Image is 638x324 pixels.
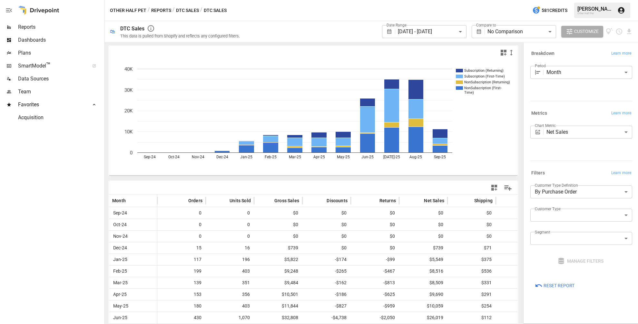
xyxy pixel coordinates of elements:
[257,289,299,300] span: $10,501
[535,183,578,188] label: Customer Type Definition
[161,277,202,288] span: 139
[451,254,493,265] span: $375
[354,300,396,312] span: -$959
[451,266,493,277] span: $536
[542,6,567,15] span: 581 Credits
[109,59,513,175] svg: A chart.
[112,266,128,277] span: Feb-25
[402,266,444,277] span: $8,516
[499,277,541,288] span: $22
[464,86,502,90] text: NonSubscription (First-
[209,277,251,288] span: 351
[546,126,632,139] div: Net Sales
[112,219,128,230] span: Oct-24
[124,129,133,135] text: 10K
[354,289,396,300] span: -$625
[499,289,541,300] span: $24
[161,266,202,277] span: 199
[451,312,493,323] span: $112
[112,312,128,323] span: Jun-25
[451,219,493,230] span: $0
[209,219,251,230] span: 0
[120,26,144,32] div: DTC Sales
[465,196,474,205] button: Sort
[188,197,202,204] span: Orders
[499,300,541,312] span: $62
[257,254,299,265] span: $5,822
[18,88,103,96] span: Team
[451,277,493,288] span: $331
[161,219,202,230] span: 0
[161,312,202,323] span: 430
[161,254,202,265] span: 117
[112,197,126,204] span: Month
[451,289,493,300] span: $291
[317,196,326,205] button: Sort
[402,289,444,300] span: $9,690
[306,219,348,230] span: $0
[151,6,171,15] button: Reports
[130,150,133,156] text: 0
[402,231,444,242] span: $0
[611,110,631,117] span: Learn more
[112,300,129,312] span: May-25
[464,90,474,95] text: Time)
[144,155,156,159] text: Sep-24
[168,155,180,159] text: Oct-24
[531,110,547,117] h6: Metrics
[257,277,299,288] span: $9,484
[474,197,493,204] span: Shipping
[464,74,505,78] text: Subscription (First-Time)
[354,277,396,288] span: -$813
[409,155,422,159] text: Aug-25
[530,185,632,198] div: By Purchase Order
[611,170,631,176] span: Learn more
[18,114,103,121] span: Acquisition
[499,219,541,230] span: $0
[574,27,599,36] span: Customize
[124,108,133,114] text: 20K
[402,219,444,230] span: $0
[531,50,555,57] h6: Breakdown
[546,66,632,79] div: Month
[257,219,299,230] span: $0
[230,197,251,204] span: Units Sold
[615,28,623,35] button: Schedule report
[46,61,51,69] span: ™
[387,22,407,28] label: Date Range
[625,28,633,35] button: Download report
[110,28,115,35] div: 🛍
[530,280,579,291] button: Reset Report
[402,300,444,312] span: $10,059
[306,289,348,300] span: -$186
[451,242,493,254] span: $71
[306,312,348,323] span: -$4,738
[424,197,444,204] span: Net Sales
[561,26,603,37] button: Customize
[361,155,374,159] text: Jun-25
[535,206,561,212] label: Customer Type
[379,197,396,204] span: Returns
[306,277,348,288] span: -$162
[337,155,350,159] text: May-25
[306,300,348,312] span: -$827
[306,266,348,277] span: -$265
[451,207,493,219] span: $0
[18,62,85,70] span: SmartModel
[161,231,202,242] span: 0
[209,231,251,242] span: 0
[402,207,444,219] span: $0
[120,34,240,38] div: This data is pulled from Shopify and reflects any configured filters.
[476,22,496,28] label: Compare to
[257,312,299,323] span: $32,808
[257,242,299,254] span: $739
[414,196,423,205] button: Sort
[499,312,541,323] span: $117
[306,207,348,219] span: $0
[451,231,493,242] span: $0
[451,300,493,312] span: $254
[499,266,541,277] span: $11
[577,12,613,15] div: Other Half Pet
[531,170,545,177] h6: Filters
[148,6,150,15] div: /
